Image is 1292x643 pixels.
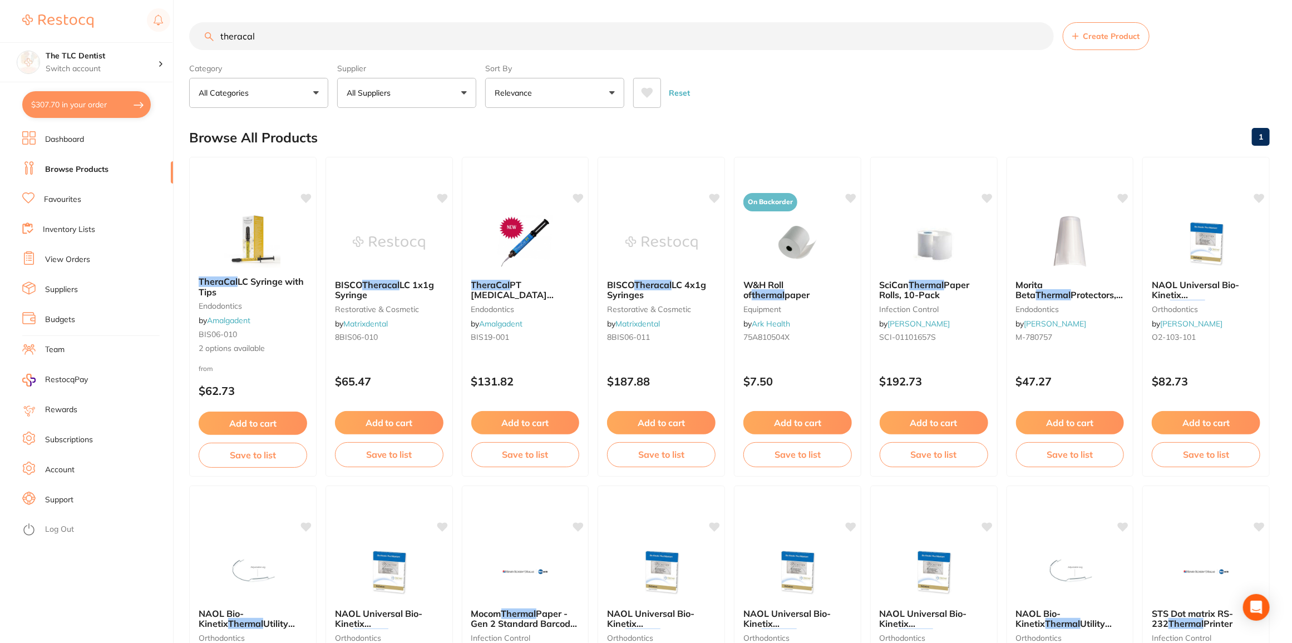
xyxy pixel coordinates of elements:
[189,22,1054,50] input: Search Products
[22,91,151,118] button: $307.70 in your order
[743,442,852,467] button: Save to list
[228,618,263,629] em: Thermal
[335,332,378,342] span: 8BIS06-010
[1083,32,1140,41] span: Create Product
[17,51,40,73] img: The TLC Dentist
[1016,279,1043,300] span: Morita Beta
[45,254,90,265] a: View Orders
[45,134,84,145] a: Dashboard
[1170,544,1242,600] img: STS Dot matrix RS-232 Thermal Printer
[880,609,988,629] b: NAOL Universal Bio-Kinetix Plus Thermal Nitanium Archwire, 013 D-LX (Damon Arch Shape), 10-Pack
[199,87,253,98] p: All Categories
[45,344,65,355] a: Team
[888,319,950,329] a: [PERSON_NAME]
[199,609,307,629] b: NAOL Bio-Kinetix Thermal Utility Arch, 016 Upper, 34mm, 5-Pack
[335,442,443,467] button: Save to list
[216,544,289,600] img: NAOL Bio-Kinetix Thermal Utility Arch, 016 Upper, 34mm, 5-Pack
[743,608,831,640] span: NAOL Universal Bio-Kinetix Plus
[607,634,716,642] small: orthodontics
[335,305,443,314] small: restorative & cosmetic
[1152,442,1260,467] button: Save to list
[199,343,307,354] span: 2 options available
[761,544,834,600] img: NAOL Universal Bio-Kinetix Plus Thermal Nitanium Archwire, 014X025 D-LX (Damon Arch Shape), 10-Pack
[22,374,36,387] img: RestocqPay
[335,609,443,629] b: NAOL Universal Bio-Kinetix Plus Thermal Nitanium Archwire, 018X025 D-LX (Damon Arch Shape), 10-Pack
[471,608,578,640] span: Paper - Gen 2 Standard Barcode Printer, 5-Pack
[743,375,852,388] p: $7.50
[199,634,307,642] small: orthodontics
[471,319,523,329] span: by
[1016,289,1123,310] span: Protectors, 3-Pack
[199,608,244,629] span: NAOL Bio-Kinetix
[45,314,75,325] a: Budgets
[45,524,74,535] a: Log Out
[199,412,307,435] button: Add to cart
[1016,332,1053,342] span: M-780757
[761,215,834,271] img: W&H Roll of thermal paper
[485,63,624,73] label: Sort By
[189,130,318,146] h2: Browse All Products
[1152,375,1260,388] p: $82.73
[1046,618,1081,629] em: Thermal
[22,8,93,34] a: Restocq Logo
[1152,332,1196,342] span: O2-103-101
[880,375,988,388] p: $192.73
[199,276,307,297] b: TheraCal LC Syringe with Tips
[45,164,109,175] a: Browse Products
[189,78,328,108] button: All Categories
[1016,609,1125,629] b: NAOL Bio-Kinetix Thermal Utility Arch, 016 Upper, 38mm, 5-Pack
[743,279,783,300] span: W&H Roll of
[743,319,790,329] span: by
[337,78,476,108] button: All Suppliers
[1016,411,1125,434] button: Add to cart
[1252,126,1270,148] a: 1
[471,375,580,388] p: $131.82
[898,215,970,271] img: SciCan Thermal Paper Rolls, 10-Pack
[199,364,213,373] span: from
[1152,609,1260,629] b: STS Dot matrix RS-232 Thermal Printer
[880,332,936,342] span: SCI-01101657S
[46,63,158,75] p: Switch account
[44,194,81,205] a: Favourites
[1152,319,1222,329] span: by
[335,319,388,329] span: by
[607,319,660,329] span: by
[762,629,797,640] em: Thermal
[335,279,362,290] span: BISCO
[665,78,693,108] button: Reset
[743,411,852,434] button: Add to cart
[471,305,580,314] small: endodontics
[1063,22,1150,50] button: Create Product
[45,434,93,446] a: Subscriptions
[480,319,523,329] a: Amalgadent
[1160,319,1222,329] a: [PERSON_NAME]
[471,332,510,342] span: BIS19-001
[335,279,434,300] span: LC 1x1g Syringe
[607,609,716,629] b: NAOL Universal Bio-Kinetix Plus Thermal Nitanium Archwire, 018 D-LX (Damon Arch Shape), 10-Pack
[743,634,852,642] small: orthodontics
[335,411,443,434] button: Add to cart
[471,442,580,467] button: Save to list
[607,375,716,388] p: $187.88
[1243,594,1270,621] div: Open Intercom Messenger
[471,411,580,434] button: Add to cart
[199,315,250,325] span: by
[471,279,554,311] span: PT [MEDICAL_DATA] Treatment
[199,301,307,310] small: endodontics
[898,629,933,640] em: Thermal
[471,609,580,629] b: Mocom Thermal Paper - Gen 2 Standard Barcode Printer, 5-Pack
[607,442,716,467] button: Save to list
[880,442,988,467] button: Save to list
[1036,289,1071,300] em: Thermal
[471,634,580,642] small: infection control
[1016,319,1087,329] span: by
[199,329,237,339] span: BIS06-010
[43,224,95,235] a: Inventory Lists
[1152,411,1260,434] button: Add to cart
[353,544,425,600] img: NAOL Universal Bio-Kinetix Plus Thermal Nitanium Archwire, 018X025 D-LX (Damon Arch Shape), 10-Pack
[1016,375,1125,388] p: $47.27
[634,279,672,290] em: Theracal
[607,305,716,314] small: restorative & cosmetic
[347,87,395,98] p: All Suppliers
[22,374,88,387] a: RestocqPay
